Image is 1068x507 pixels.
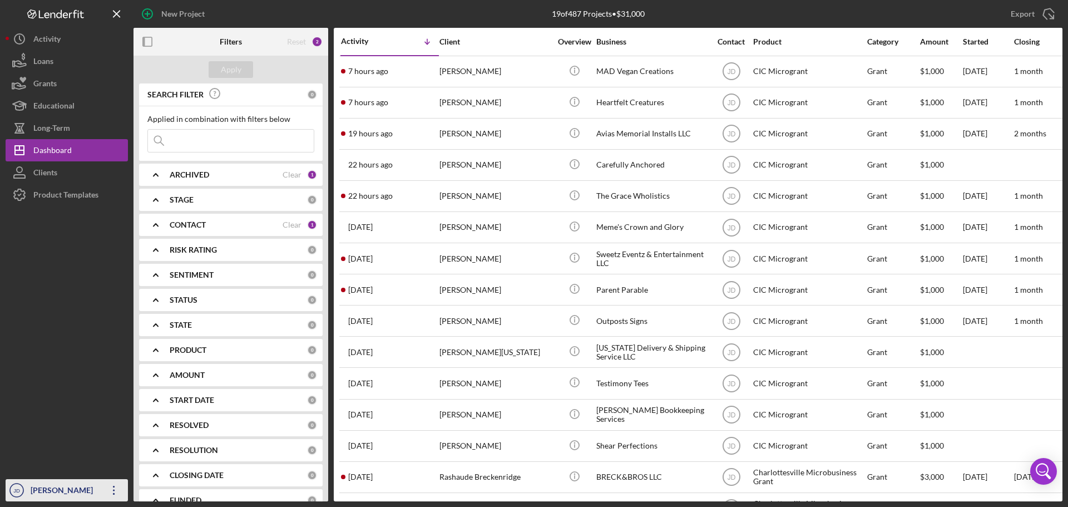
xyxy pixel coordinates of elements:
[596,119,708,149] div: Avias Memorial Installs LLC
[963,57,1013,86] div: [DATE]
[1014,472,1039,481] time: [DATE]
[33,72,57,97] div: Grants
[710,37,752,46] div: Contact
[753,275,864,304] div: CIC Microgrant
[439,37,551,46] div: Client
[867,57,919,86] div: Grant
[170,170,209,179] b: ARCHIVED
[552,9,645,18] div: 19 of 487 Projects • $31,000
[1014,285,1043,294] time: 1 month
[867,275,919,304] div: Grant
[727,161,735,169] text: JD
[209,61,253,78] button: Apply
[920,306,962,336] div: $1,000
[753,88,864,117] div: CIC Microgrant
[920,37,962,46] div: Amount
[439,400,551,430] div: [PERSON_NAME]
[920,400,962,430] div: $1,000
[727,411,735,419] text: JD
[1014,66,1043,76] time: 1 month
[963,88,1013,117] div: [DATE]
[1014,316,1043,326] time: 1 month
[727,317,735,325] text: JD
[6,50,128,72] a: Loans
[1030,458,1057,485] div: Open Intercom Messenger
[307,470,317,480] div: 0
[727,380,735,388] text: JD
[348,191,393,200] time: 2025-08-20 22:36
[920,213,962,242] div: $1,000
[307,495,317,505] div: 0
[596,368,708,398] div: Testimony Tees
[727,68,735,76] text: JD
[348,67,388,76] time: 2025-08-21 14:18
[6,139,128,161] button: Dashboard
[920,368,962,398] div: $1,000
[170,371,205,380] b: AMOUNT
[1014,129,1046,138] time: 2 months
[161,3,205,25] div: New Project
[147,115,314,124] div: Applied in combination with filters below
[307,320,317,330] div: 0
[170,321,192,329] b: STATE
[867,244,919,273] div: Grant
[596,431,708,461] div: Shear Perfections
[1000,3,1062,25] button: Export
[6,117,128,139] button: Long-Term
[753,400,864,430] div: CIC Microgrant
[287,37,306,46] div: Reset
[307,220,317,230] div: 1
[170,296,197,304] b: STATUS
[596,306,708,336] div: Outposts Signs
[13,488,20,494] text: JD
[439,88,551,117] div: [PERSON_NAME]
[348,98,388,107] time: 2025-08-21 13:53
[727,224,735,232] text: JD
[33,139,72,164] div: Dashboard
[753,181,864,211] div: CIC Microgrant
[348,379,373,388] time: 2025-08-19 20:51
[348,472,373,481] time: 2025-06-30 20:26
[348,410,373,419] time: 2025-08-19 20:44
[596,462,708,492] div: BRECK&BROS LLC
[348,254,373,263] time: 2025-08-20 02:46
[307,270,317,280] div: 0
[439,337,551,367] div: [PERSON_NAME][US_STATE]
[727,348,735,356] text: JD
[439,462,551,492] div: Rashaude Breckenridge
[1014,254,1043,263] time: 1 month
[28,479,100,504] div: [PERSON_NAME]
[867,181,919,211] div: Grant
[170,396,214,405] b: START DATE
[753,462,864,492] div: Charlottesville Microbusiness Grant
[307,345,317,355] div: 0
[33,161,57,186] div: Clients
[727,99,735,107] text: JD
[596,275,708,304] div: Parent Parable
[147,90,204,99] b: SEARCH FILTER
[596,57,708,86] div: MAD Vegan Creations
[307,295,317,305] div: 0
[727,286,735,294] text: JD
[133,3,216,25] button: New Project
[439,275,551,304] div: [PERSON_NAME]
[439,150,551,180] div: [PERSON_NAME]
[963,119,1013,149] div: [DATE]
[727,255,735,263] text: JD
[867,400,919,430] div: Grant
[727,193,735,200] text: JD
[963,213,1013,242] div: [DATE]
[753,368,864,398] div: CIC Microgrant
[596,88,708,117] div: Heartfelt Creatures
[307,395,317,405] div: 0
[753,244,864,273] div: CIC Microgrant
[727,130,735,138] text: JD
[920,119,962,149] div: $1,000
[170,245,217,254] b: RISK RATING
[33,28,61,53] div: Activity
[33,95,75,120] div: Educational
[1014,97,1043,107] time: 1 month
[6,161,128,184] button: Clients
